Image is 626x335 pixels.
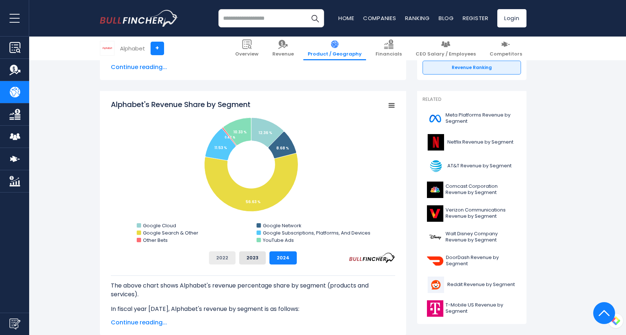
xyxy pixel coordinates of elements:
a: Netflix Revenue by Segment [423,132,521,152]
button: 2022 [209,251,236,264]
text: Google Cloud [143,222,176,229]
text: YouTube Ads [262,237,293,244]
a: Reddit Revenue by Segment [423,275,521,295]
tspan: 0.47 % [225,136,235,140]
img: RDDT logo [427,277,445,293]
tspan: 56.63 % [246,199,261,205]
a: Login [497,9,526,27]
span: Walt Disney Company Revenue by Segment [446,231,517,243]
a: Ranking [405,14,430,22]
a: Register [463,14,489,22]
span: Product / Geography [308,51,362,57]
tspan: 10.33 % [233,129,247,135]
img: T logo [427,158,445,174]
text: Google Search & Other [143,229,198,236]
span: Competitors [490,51,522,57]
span: T-Mobile US Revenue by Segment [446,302,517,315]
span: Verizon Communications Revenue by Segment [446,207,517,220]
a: Competitors [485,37,526,60]
a: Revenue [268,37,298,60]
span: Comcast Corporation Revenue by Segment [446,183,517,196]
img: CMCSA logo [427,182,443,198]
tspan: 12.36 % [258,130,272,136]
button: 2024 [269,251,297,264]
a: Blog [439,14,454,22]
a: Verizon Communications Revenue by Segment [423,203,521,224]
p: The above chart shows Alphabet's revenue percentage share by segment (products and services). [111,281,395,299]
a: T-Mobile US Revenue by Segment [423,298,521,319]
span: Financials [376,51,402,57]
button: 2023 [239,251,266,264]
a: Meta Platforms Revenue by Segment [423,109,521,129]
a: Companies [363,14,396,22]
a: Home [338,14,354,22]
span: Overview [235,51,258,57]
a: Revenue Ranking [423,61,521,75]
p: Related [423,96,521,103]
a: Comcast Corporation Revenue by Segment [423,180,521,200]
tspan: Alphabet's Revenue Share by Segment [111,99,250,110]
span: Continue reading... [111,318,395,327]
a: + [151,42,164,55]
svg: Alphabet's Revenue Share by Segment [111,99,395,245]
a: Walt Disney Company Revenue by Segment [423,227,521,247]
img: bullfincher logo [100,10,178,27]
img: META logo [427,110,443,127]
a: Product / Geography [303,37,366,60]
span: Meta Platforms Revenue by Segment [446,112,517,125]
span: CEO Salary / Employees [416,51,476,57]
a: Overview [231,37,263,60]
img: DIS logo [427,229,443,245]
img: GOOGL logo [100,41,114,55]
img: NFLX logo [427,134,445,151]
img: VZ logo [427,205,443,222]
span: Revenue [272,51,294,57]
a: DoorDash Revenue by Segment [423,251,521,271]
p: In fiscal year [DATE], Alphabet's revenue by segment is as follows: [111,305,395,313]
span: Netflix Revenue by Segment [447,139,513,145]
span: Reddit Revenue by Segment [447,282,515,288]
span: AT&T Revenue by Segment [447,163,512,169]
tspan: 8.68 % [276,145,289,151]
text: Google Network [263,222,301,229]
text: Other Bets [143,237,168,244]
span: Continue reading... [111,63,395,72]
img: DASH logo [427,253,444,269]
a: AT&T Revenue by Segment [423,156,521,176]
a: Go to homepage [100,10,178,27]
tspan: 11.53 % [214,145,227,151]
span: DoorDash Revenue by Segment [446,255,516,267]
img: TMUS logo [427,300,443,317]
div: Alphabet [120,44,145,53]
a: Financials [371,37,406,60]
a: CEO Salary / Employees [411,37,480,60]
button: Search [306,9,324,27]
text: Google Subscriptions, Platforms, And Devices [263,229,370,236]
